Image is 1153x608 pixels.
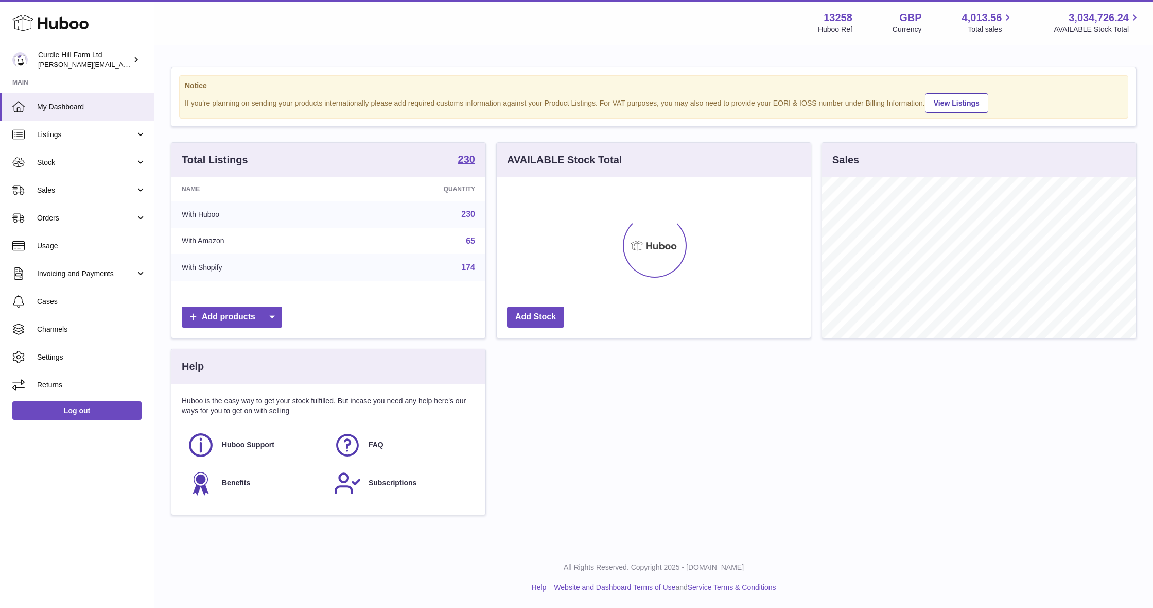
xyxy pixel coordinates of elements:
[369,440,383,450] span: FAQ
[550,583,776,593] li: and
[1054,11,1141,35] a: 3,034,726.24 AVAILABLE Stock Total
[222,440,274,450] span: Huboo Support
[38,60,206,69] span: [PERSON_NAME][EMAIL_ADDRESS][DOMAIN_NAME]
[343,177,485,201] th: Quantity
[37,380,146,390] span: Returns
[688,583,776,592] a: Service Terms & Conditions
[968,25,1014,35] span: Total sales
[37,325,146,334] span: Channels
[37,185,135,195] span: Sales
[37,158,135,167] span: Stock
[37,102,146,112] span: My Dashboard
[824,11,852,25] strong: 13258
[187,469,323,497] a: Benefits
[182,360,204,374] h3: Help
[334,431,470,459] a: FAQ
[163,563,1145,572] p: All Rights Reserved. Copyright 2025 - [DOMAIN_NAME]
[171,228,343,255] td: With Amazon
[507,307,564,328] a: Add Stock
[12,401,142,420] a: Log out
[185,92,1123,113] div: If you're planning on sending your products internationally please add required customs informati...
[185,81,1123,91] strong: Notice
[899,11,921,25] strong: GBP
[12,52,28,67] img: miranda@diddlysquatfarmshop.com
[532,583,547,592] a: Help
[37,269,135,279] span: Invoicing and Payments
[466,237,475,245] a: 65
[37,130,135,140] span: Listings
[37,352,146,362] span: Settings
[554,583,675,592] a: Website and Dashboard Terms of Use
[1054,25,1141,35] span: AVAILABLE Stock Total
[1069,11,1129,25] span: 3,034,726.24
[171,201,343,228] td: With Huboo
[37,213,135,223] span: Orders
[962,11,1014,35] a: 4,013.56 Total sales
[182,396,475,416] p: Huboo is the easy way to get your stock fulfilled. But incase you need any help here's our ways f...
[171,254,343,281] td: With Shopify
[893,25,922,35] div: Currency
[818,25,852,35] div: Huboo Ref
[369,478,416,488] span: Subscriptions
[458,154,475,164] strong: 230
[171,177,343,201] th: Name
[37,241,146,251] span: Usage
[925,93,988,113] a: View Listings
[38,50,131,70] div: Curdle Hill Farm Ltd
[222,478,250,488] span: Benefits
[182,153,248,167] h3: Total Listings
[832,153,859,167] h3: Sales
[461,210,475,218] a: 230
[37,297,146,307] span: Cases
[458,154,475,166] a: 230
[187,431,323,459] a: Huboo Support
[461,263,475,272] a: 174
[507,153,622,167] h3: AVAILABLE Stock Total
[962,11,1002,25] span: 4,013.56
[182,307,282,328] a: Add products
[334,469,470,497] a: Subscriptions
